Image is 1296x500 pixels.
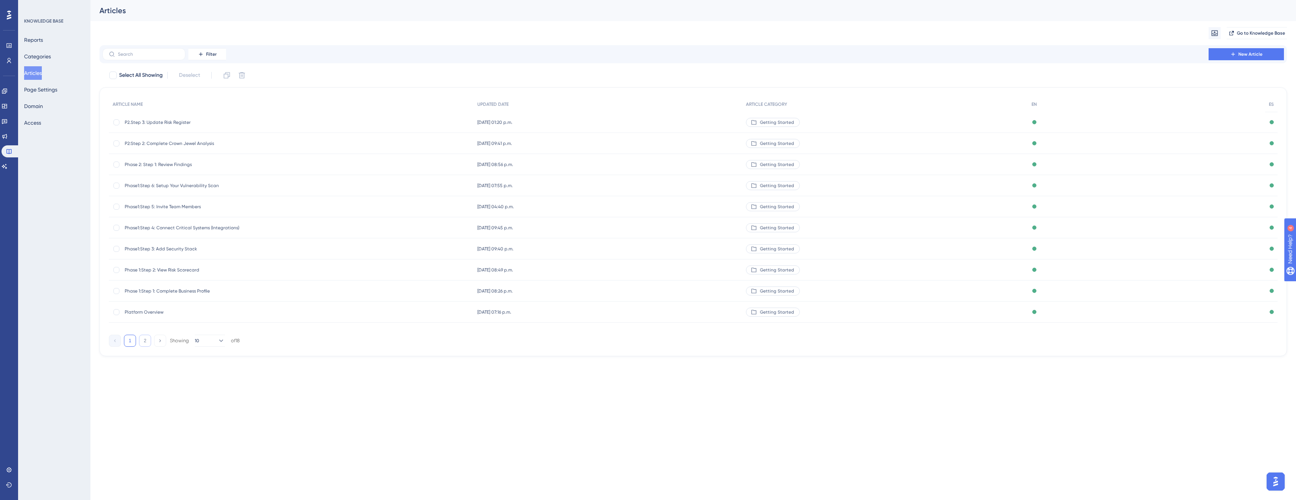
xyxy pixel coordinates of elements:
[24,50,51,63] button: Categories
[760,309,794,315] span: Getting Started
[52,4,55,10] div: 4
[477,267,513,273] span: [DATE] 08:49 p.m.
[477,140,512,146] span: [DATE] 09:41 p.m.
[125,183,245,189] span: Phase1:Step 6: Setup Your Vulnerability Scan
[477,225,513,231] span: [DATE] 09:45 p.m.
[139,335,151,347] button: 2
[760,162,794,168] span: Getting Started
[24,116,41,130] button: Access
[1269,101,1274,107] span: ES
[99,5,1268,16] div: Articles
[18,2,47,11] span: Need Help?
[125,288,245,294] span: Phase 1:Step 1: Complete Business Profile
[760,119,794,125] span: Getting Started
[125,162,245,168] span: Phase 2: Step 1: Review Findings
[24,33,43,47] button: Reports
[1237,30,1285,36] span: Go to Knowledge Base
[760,225,794,231] span: Getting Started
[477,309,511,315] span: [DATE] 07:16 p.m.
[172,69,207,82] button: Deselect
[477,204,514,210] span: [DATE] 04:40 p.m.
[125,309,245,315] span: Platform Overview
[1209,48,1284,60] button: New Article
[231,337,240,344] div: of 18
[1238,51,1262,57] span: New Article
[760,140,794,146] span: Getting Started
[188,48,226,60] button: Filter
[24,66,42,80] button: Articles
[125,246,245,252] span: Phase1:Step 3: Add Security Stack
[477,162,513,168] span: [DATE] 08:56 p.m.
[125,140,245,146] span: P2:Step 2: Complete Crown Jewel Analysis
[124,335,136,347] button: 1
[477,246,514,252] span: [DATE] 09:40 p.m.
[195,335,225,347] button: 10
[477,119,512,125] span: [DATE] 01:20 p.m.
[170,337,189,344] div: Showing
[477,101,509,107] span: UPDATED DATE
[760,246,794,252] span: Getting Started
[477,288,513,294] span: [DATE] 08:26 p.m.
[206,51,217,57] span: Filter
[125,204,245,210] span: Phase1:Step 5: Invite Team Members
[760,183,794,189] span: Getting Started
[125,119,245,125] span: P2.Step 3: Update Risk Register
[1032,101,1037,107] span: EN
[118,52,179,57] input: Search
[760,288,794,294] span: Getting Started
[24,83,57,96] button: Page Settings
[125,267,245,273] span: Phase 1:Step 2: View Risk Scorecard
[746,101,787,107] span: ARTICLE CATEGORY
[113,101,143,107] span: ARTICLE NAME
[125,225,245,231] span: Phase1:Step 4: Connect Critical Systems (Integrations)
[760,204,794,210] span: Getting Started
[477,183,513,189] span: [DATE] 07:55 p.m.
[195,338,199,344] span: 10
[24,18,63,24] div: KNOWLEDGE BASE
[1227,27,1287,39] button: Go to Knowledge Base
[1264,470,1287,493] iframe: UserGuiding AI Assistant Launcher
[119,71,163,80] span: Select All Showing
[760,267,794,273] span: Getting Started
[24,99,43,113] button: Domain
[179,71,200,80] span: Deselect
